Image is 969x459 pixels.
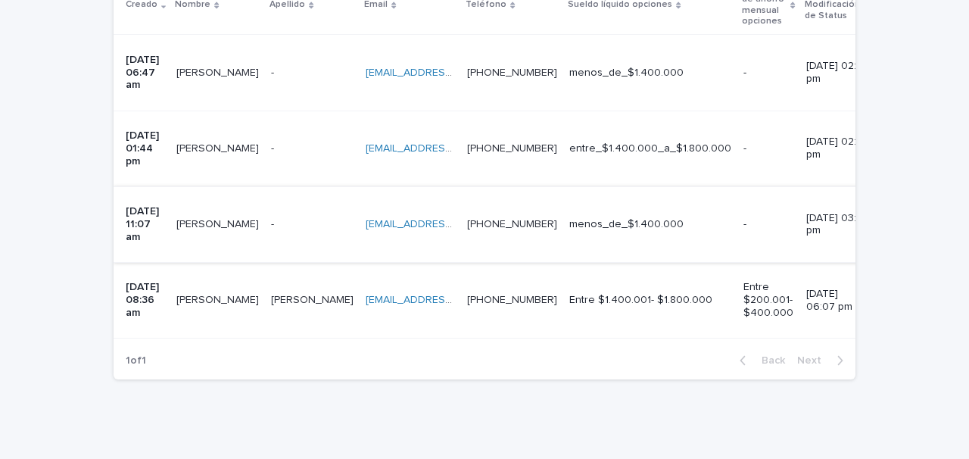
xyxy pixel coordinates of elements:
[366,143,537,154] a: [EMAIL_ADDRESS][DOMAIN_NAME]
[176,139,262,155] p: Ana Maria Barrientos Montes
[569,142,731,155] p: entre_$1.400.000_a_$1.800.000
[569,294,731,307] p: Entre $1.400.001- $1.800.000
[114,342,158,379] p: 1 of 1
[743,142,793,155] p: -
[126,54,164,92] p: [DATE] 06:47 am
[743,67,793,80] p: -
[806,288,867,314] p: [DATE] 06:07 pm
[743,281,793,319] p: Entre $200.001- $400.000
[752,355,785,366] span: Back
[797,355,830,366] span: Next
[806,60,867,86] p: [DATE] 02:12 pm
[366,67,537,78] a: [EMAIL_ADDRESS][DOMAIN_NAME]
[728,354,791,367] button: Back
[467,143,557,154] a: [PHONE_NUMBER]
[467,67,557,78] a: [PHONE_NUMBER]
[806,212,867,238] p: [DATE] 03:01 pm
[467,295,557,305] a: [PHONE_NUMBER]
[176,64,262,80] p: Claudio Gallegos Maureria
[271,139,277,155] p: -
[806,136,867,161] p: [DATE] 02:14 pm
[271,215,277,231] p: -
[271,64,277,80] p: -
[743,218,793,231] p: -
[569,218,731,231] p: menos_de_$1.400.000
[791,354,855,367] button: Next
[176,215,262,231] p: Debora Karina Turra
[569,67,731,80] p: menos_de_$1.400.000
[271,291,357,307] p: [PERSON_NAME]
[126,281,164,319] p: [DATE] 08:36 am
[126,130,164,167] p: [DATE] 01:44 pm
[126,205,164,243] p: [DATE] 11:07 am
[366,295,619,305] a: [EMAIL_ADDRESS][PERSON_NAME][DOMAIN_NAME]
[366,219,537,229] a: [EMAIL_ADDRESS][DOMAIN_NAME]
[176,291,262,307] p: [PERSON_NAME]
[467,219,557,229] a: [PHONE_NUMBER]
